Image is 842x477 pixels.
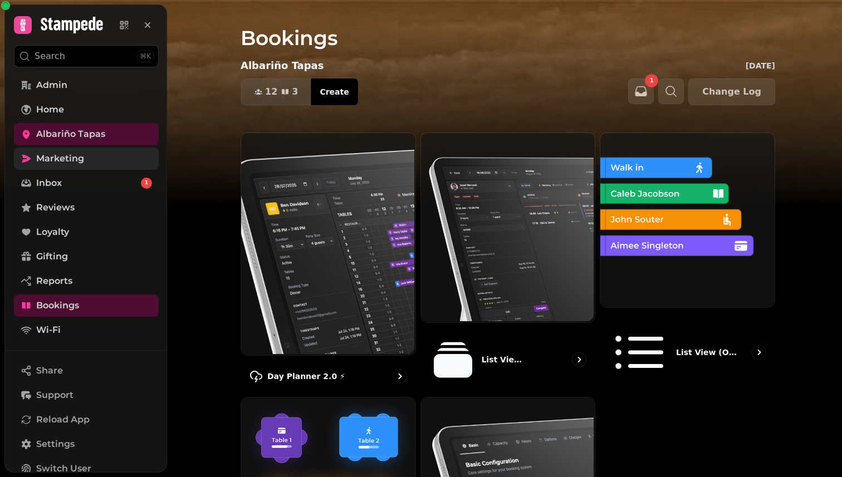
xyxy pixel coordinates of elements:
span: 1 [145,179,148,187]
span: Wi-Fi [36,323,61,337]
img: List view (Old - going soon) [599,132,774,306]
span: Marketing [36,152,84,165]
button: Reload App [14,409,159,431]
span: Switch User [36,462,91,475]
span: Reports [36,274,72,288]
a: Bookings [14,294,159,317]
span: 1 [650,78,654,83]
button: Share [14,360,159,382]
span: Gifting [36,250,68,263]
p: List View 2.0 ⚡ (New) [481,354,527,365]
span: Create [320,88,349,96]
a: Wi-Fi [14,319,159,341]
a: List View 2.0 ⚡ (New)List View 2.0 ⚡ (New) [420,132,596,392]
span: Share [36,364,63,377]
p: Search [35,50,65,63]
svg: go to [394,371,405,382]
svg: go to [753,347,765,358]
a: List view (Old - going soon)List view (Old - going soon) [600,132,775,392]
span: 3 [292,87,298,96]
button: Search⌘K [14,45,159,67]
button: Create [311,78,358,105]
button: Change Log [688,78,775,105]
a: Day Planner 2.0 ⚡Day Planner 2.0 ⚡ [241,132,416,392]
a: Reviews [14,196,159,219]
button: 123 [241,78,311,105]
div: ⌘K [137,50,154,62]
span: Change Log [702,87,761,96]
p: List view (Old - going soon) [676,347,737,358]
a: Reports [14,270,159,292]
p: Albariño Tapas [241,58,324,73]
span: 12 [265,87,277,96]
span: Home [36,103,64,116]
span: Bookings [36,299,79,312]
img: Day Planner 2.0 ⚡ [240,132,414,354]
img: List View 2.0 ⚡ (New) [420,132,594,321]
a: Albariño Tapas [14,123,159,145]
span: Settings [36,437,75,451]
svg: go to [574,354,585,365]
span: Albariño Tapas [36,127,105,141]
span: Loyalty [36,225,69,239]
a: Admin [14,74,159,96]
span: Support [36,389,74,402]
span: Reviews [36,201,75,214]
a: Inbox1 [14,172,159,194]
a: Loyalty [14,221,159,243]
button: Support [14,384,159,406]
a: Gifting [14,245,159,268]
span: Reload App [36,413,90,426]
p: Day Planner 2.0 ⚡ [267,371,345,382]
a: Marketing [14,147,159,170]
p: [DATE] [746,60,775,71]
span: Inbox [36,176,62,190]
span: Admin [36,78,67,92]
a: Home [14,99,159,121]
a: Settings [14,433,159,455]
